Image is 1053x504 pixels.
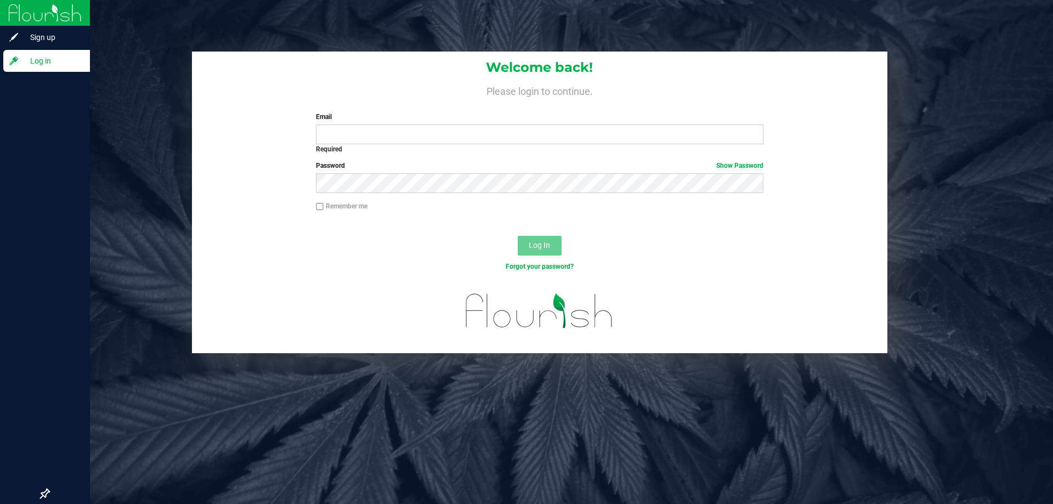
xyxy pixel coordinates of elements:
strong: Required [316,145,342,153]
h4: Please login to continue. [192,83,887,97]
h1: Welcome back! [192,60,887,75]
button: Log In [518,236,562,256]
a: Forgot your password? [506,263,574,270]
a: Show Password [716,162,763,169]
span: Log in [19,54,85,67]
img: flourish_logo.svg [452,283,626,339]
label: Remember me [316,201,367,211]
span: Log In [529,241,550,250]
label: Email [316,112,763,122]
inline-svg: Log in [8,55,19,66]
inline-svg: Sign up [8,32,19,43]
span: Password [316,162,345,169]
input: Remember me [316,203,324,211]
span: Sign up [19,31,85,44]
